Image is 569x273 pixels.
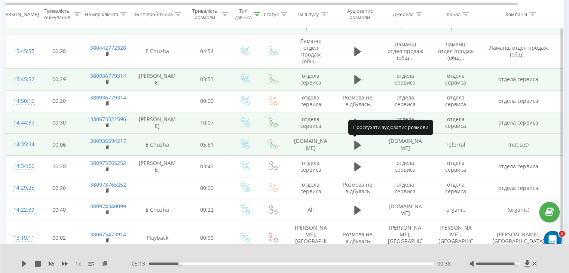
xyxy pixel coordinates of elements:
span: 1 [559,231,565,237]
span: Розмова не відбулась [343,181,372,195]
td: 00:00 [184,221,230,255]
div: 14:29:25 [13,181,28,195]
div: 14:22:39 [13,203,28,217]
span: 1 x [75,260,81,267]
a: 380974340099 [90,203,126,210]
td: E Chuzha [131,34,184,68]
div: 14:44:37 [13,116,28,130]
td: отдела сервиса [481,177,556,199]
td: 03:53 [184,68,230,90]
td: [DOMAIN_NAME] [380,134,431,156]
td: 00:28 [36,156,83,177]
a: 380973765252 [90,159,126,166]
td: отдела сервиса [380,156,431,177]
div: Ім'я пулу [298,11,319,17]
td: [PERSON_NAME], [GEOGRAPHIC_DATA] [481,221,556,255]
td: 05:51 [184,134,230,156]
td: [DOMAIN_NAME] [287,134,335,156]
td: [PERSON_NAME], [GEOGRAPHIC_DATA] [380,221,431,255]
td: 00:06 [36,134,83,156]
div: Джерело [393,11,414,17]
td: отдела сервиса [481,68,556,90]
div: [PERSON_NAME] [1,11,39,17]
td: 03:43 [184,156,230,177]
td: Playback [131,221,184,255]
td: E Chuzha [131,134,184,156]
td: 00:22 [184,199,230,221]
td: (organic) [481,199,556,221]
td: [PERSON_NAME], [GEOGRAPHIC_DATA] [287,221,335,255]
span: Розмова не відбулась [343,94,372,108]
span: 00:38 [437,260,451,267]
span: Ламанш отдел продаж (общ... [489,44,548,58]
a: 380673322596 [90,116,126,123]
div: Тривалість очікування [42,8,72,21]
td: All [287,199,335,221]
div: 14:35:34 [13,137,28,152]
td: [PERSON_NAME] [131,68,184,90]
td: отдела сервиса [431,112,481,134]
td: 00:00 [184,90,230,112]
div: 14:34:56 [13,159,28,174]
td: отдела сервиса [287,112,335,134]
a: 380973765252 [90,181,126,188]
div: 13:19:11 [13,231,28,245]
div: Аудіозапис розмови [342,8,378,21]
td: E Chuzha [131,199,184,221]
td: [PERSON_NAME] [131,112,184,134]
td: отдела сервиса [287,156,335,177]
span: Ламанш отдел продаж (общ... [300,37,321,65]
td: 00:20 [36,90,83,112]
td: отдела сервиса [431,68,481,90]
td: отдела сервиса [481,112,556,134]
td: отдела сервиса [481,156,556,177]
td: отдела сервиса [287,90,335,112]
div: 14:50:10 [13,94,28,108]
div: Accessibility label [178,262,181,265]
span: - 05:13 [130,260,149,267]
td: [PERSON_NAME], [GEOGRAPHIC_DATA] [431,221,481,255]
td: отдела сервиса [431,177,481,199]
td: отдела сервиса [287,177,335,199]
td: (not set) [481,134,556,156]
div: Статус [264,11,279,17]
td: отдела сервиса [380,112,431,134]
span: Розмова не відбулась [343,231,372,245]
a: 380442772328 [90,44,126,51]
td: отдела сервиса [287,68,335,90]
div: 15:45:52 [13,72,28,87]
td: 10:07 [184,112,230,134]
div: Кампанія [505,11,527,17]
td: отдела сервиса [431,156,481,177]
td: referral [431,134,481,156]
td: отдела сервиса [380,177,431,199]
div: Тип дзвінка [235,8,252,21]
td: 00:40 [36,199,83,221]
td: 00:20 [36,177,83,199]
td: 00:02 [36,221,83,255]
div: Accessibility label [514,262,517,265]
a: 380936779314 [90,94,126,101]
td: отдела сервиса [431,90,481,112]
td: 00:00 [184,177,230,199]
a: 380675473914 [90,231,126,238]
div: ПІБ співробітника [131,11,173,17]
div: Канал [447,11,461,17]
a: 380936594217 [90,137,126,144]
div: 15:45:57 [13,44,28,59]
a: 380936779314 [90,72,126,79]
td: отдела сервиса [380,68,431,90]
div: Тривалість розмови [190,8,220,21]
div: Номер клієнта [85,11,118,17]
td: [DOMAIN_NAME] [380,199,431,221]
span: Ламанш отдел продаж (общ... [438,41,474,61]
td: отдела сервиса [481,90,556,112]
td: 00:28 [36,34,83,68]
td: organic [431,199,481,221]
td: 00:30 [36,112,83,134]
td: 04:54 [184,34,230,68]
td: отдела сервиса [380,90,431,112]
td: [PERSON_NAME] [131,156,184,177]
iframe: Intercom live chat [544,231,562,249]
span: Ламанш отдел продаж (общ... [388,41,423,61]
